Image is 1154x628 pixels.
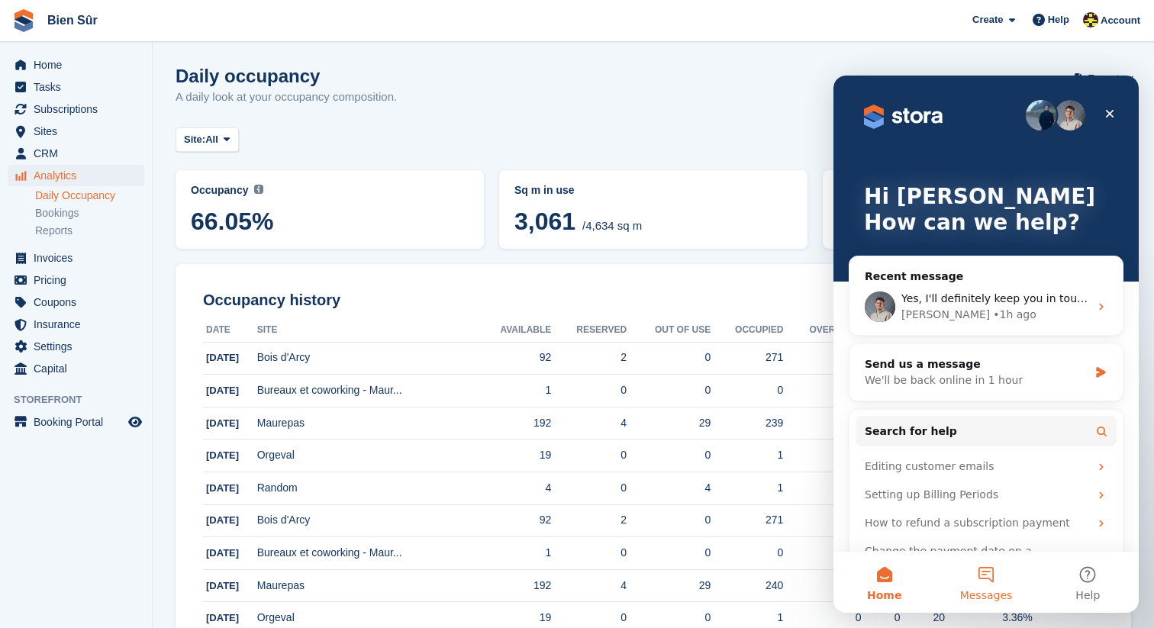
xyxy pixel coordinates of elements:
[34,314,125,335] span: Insurance
[34,291,125,313] span: Coupons
[206,385,239,396] span: [DATE]
[627,407,711,440] td: 29
[475,537,551,570] td: 1
[257,472,475,505] td: Random
[191,208,469,235] span: 66.05%
[514,182,792,198] abbr: Current breakdown of sq m occupied
[8,121,144,142] a: menu
[257,407,475,440] td: Maurepas
[203,291,1104,309] h2: Occupancy history
[783,415,861,431] div: 8
[8,269,144,291] a: menu
[711,349,783,366] div: 271
[34,358,125,379] span: Capital
[551,504,627,537] td: 2
[783,480,861,496] div: 0
[862,610,901,626] div: 0
[206,514,239,526] span: [DATE]
[551,375,627,407] td: 0
[1088,71,1120,86] span: Export
[34,143,125,164] span: CRM
[206,417,239,429] span: [DATE]
[627,440,711,472] td: 0
[551,472,627,505] td: 0
[551,440,627,472] td: 0
[783,512,861,528] div: 7
[627,504,711,537] td: 0
[8,314,144,335] a: menu
[205,132,218,147] span: All
[475,407,551,440] td: 192
[783,382,861,398] div: 0
[14,392,152,407] span: Storefront
[627,375,711,407] td: 0
[711,447,783,463] div: 1
[711,610,783,626] div: 1
[475,342,551,375] td: 92
[627,537,711,570] td: 0
[8,98,144,120] a: menu
[475,504,551,537] td: 92
[551,407,627,440] td: 4
[35,188,144,203] a: Daily Occupancy
[257,504,475,537] td: Bois d'Arcy
[257,569,475,602] td: Maurepas
[711,382,783,398] div: 0
[1101,13,1140,28] span: Account
[783,610,861,626] div: 0
[627,318,711,343] th: Out of Use
[206,352,239,363] span: [DATE]
[8,143,144,164] a: menu
[8,336,144,357] a: menu
[41,8,104,33] a: Bien Sûr
[8,358,144,379] a: menu
[627,342,711,375] td: 0
[34,165,125,186] span: Analytics
[176,89,397,106] p: A daily look at your occupancy composition.
[8,247,144,269] a: menu
[8,411,144,433] a: menu
[35,206,144,221] a: Bookings
[126,413,144,431] a: Preview store
[257,375,475,407] td: Bureaux et coworking - Maur...
[475,375,551,407] td: 1
[206,580,239,591] span: [DATE]
[551,342,627,375] td: 2
[191,184,248,196] span: Occupancy
[257,537,475,570] td: Bureaux et coworking - Maur...
[34,121,125,142] span: Sites
[34,54,125,76] span: Home
[475,472,551,505] td: 4
[783,545,861,561] div: 0
[34,247,125,269] span: Invoices
[8,54,144,76] a: menu
[8,291,144,313] a: menu
[206,612,239,623] span: [DATE]
[254,185,263,194] img: icon-info-grey-7440780725fd019a000dd9b08b2336e03edf1995a4989e88bcd33f0948082b44.svg
[12,9,35,32] img: stora-icon-8386f47178a22dfd0bd8f6a31ec36ba5ce8667c1dd55bd0f319d3a0aa187defe.svg
[783,447,861,463] div: 0
[514,184,575,196] span: Sq m in use
[627,472,711,505] td: 4
[711,480,783,496] div: 1
[972,12,1003,27] span: Create
[34,98,125,120] span: Subscriptions
[35,224,144,238] a: Reports
[783,349,861,366] div: 7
